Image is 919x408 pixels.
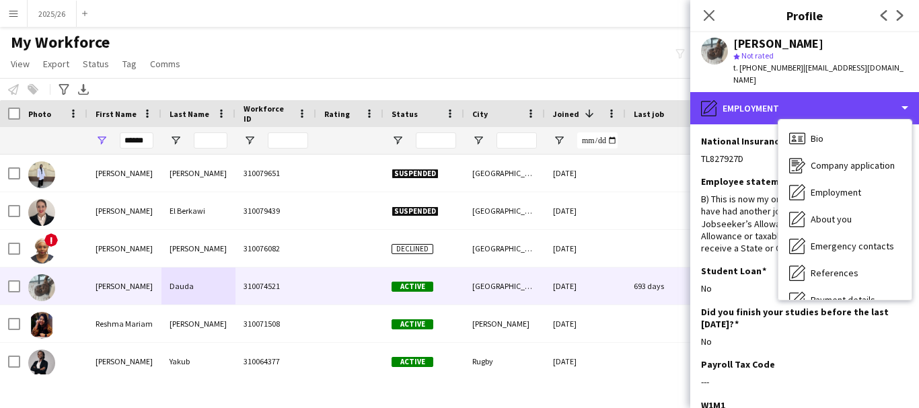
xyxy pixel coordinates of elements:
[392,282,433,292] span: Active
[43,58,69,70] span: Export
[235,343,316,380] div: 310064377
[56,81,72,97] app-action-btn: Advanced filters
[464,155,545,192] div: [GEOGRAPHIC_DATA]
[701,193,908,254] div: B) This is now my only job but since last [DATE] I have had another job, or received taxable Jobs...
[96,109,137,119] span: First Name
[778,152,912,179] div: Company application
[811,132,823,145] span: Bio
[122,58,137,70] span: Tag
[38,55,75,73] a: Export
[416,132,456,149] input: Status Filter Input
[77,55,114,73] a: Status
[235,192,316,229] div: 310079439
[75,81,91,97] app-action-btn: Export XLSX
[28,109,51,119] span: Photo
[811,186,861,198] span: Employment
[244,134,256,147] button: Open Filter Menu
[235,268,316,304] div: 310074521
[96,134,108,147] button: Open Filter Menu
[811,213,852,225] span: About you
[497,132,537,149] input: City Filter Input
[701,306,897,330] h3: Did you finish your studies before the last [DATE]?
[634,109,664,119] span: Last job
[701,376,908,388] div: ---
[741,50,774,60] span: Not rated
[11,58,30,70] span: View
[626,268,706,304] div: 693 days
[811,267,858,279] span: References
[701,335,908,348] div: No
[268,132,308,149] input: Workforce ID Filter Input
[235,230,316,267] div: 310076082
[161,268,235,304] div: Dauda
[778,206,912,233] div: About you
[120,132,153,149] input: First Name Filter Input
[464,343,545,380] div: Rugby
[701,175,799,188] h3: Employee statement
[690,7,919,24] h3: Profile
[701,153,908,165] div: TL827927D
[28,237,55,263] img: Mariam Bello Mohammed
[392,109,418,119] span: Status
[553,109,579,119] span: Joined
[87,343,161,380] div: [PERSON_NAME]
[244,104,292,124] span: Workforce ID
[170,134,182,147] button: Open Filter Menu
[701,282,908,294] div: No
[778,179,912,206] div: Employment
[28,274,55,301] img: Mariam Dauda
[733,38,823,50] div: [PERSON_NAME]
[161,305,235,342] div: [PERSON_NAME]
[392,244,433,254] span: Declined
[472,134,484,147] button: Open Filter Menu
[28,1,77,27] button: 2025/26
[778,259,912,286] div: References
[161,192,235,229] div: El Berkawi
[28,161,55,188] img: Mariam Mohamed
[733,63,803,73] span: t. [PHONE_NUMBER]
[392,134,404,147] button: Open Filter Menu
[87,230,161,267] div: [PERSON_NAME]
[28,350,55,376] img: Mariam Yakub
[170,109,209,119] span: Last Name
[87,305,161,342] div: Reshma Mariam
[87,155,161,192] div: [PERSON_NAME]
[392,169,439,179] span: Suspended
[733,63,904,85] span: | [EMAIL_ADDRESS][DOMAIN_NAME]
[778,125,912,152] div: Bio
[150,58,180,70] span: Comms
[28,312,55,339] img: Reshma Mariam Santhosh
[811,159,895,171] span: Company application
[161,230,235,267] div: [PERSON_NAME]
[472,109,488,119] span: City
[117,55,142,73] a: Tag
[701,135,843,147] h3: National Insurance (NI) number
[87,268,161,304] div: [PERSON_NAME]
[545,192,626,229] div: [DATE]
[701,265,766,277] h3: Student Loan
[577,132,618,149] input: Joined Filter Input
[811,240,894,252] span: Emergency contacts
[545,268,626,304] div: [DATE]
[44,233,58,247] span: !
[690,92,919,124] div: Employment
[235,305,316,342] div: 310071508
[811,294,875,306] span: Payment details
[145,55,186,73] a: Comms
[11,32,110,52] span: My Workforce
[83,58,109,70] span: Status
[778,286,912,313] div: Payment details
[545,343,626,380] div: [DATE]
[161,343,235,380] div: Yakub
[464,268,545,304] div: [GEOGRAPHIC_DATA]
[464,192,545,229] div: [GEOGRAPHIC_DATA]
[5,55,35,73] a: View
[464,230,545,267] div: [GEOGRAPHIC_DATA]
[545,155,626,192] div: [DATE]
[28,199,55,226] img: Mariam El Berkawi
[161,155,235,192] div: [PERSON_NAME]
[87,192,161,229] div: [PERSON_NAME]
[392,206,439,216] span: Suspended
[778,233,912,259] div: Emergency contacts
[324,109,350,119] span: Rating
